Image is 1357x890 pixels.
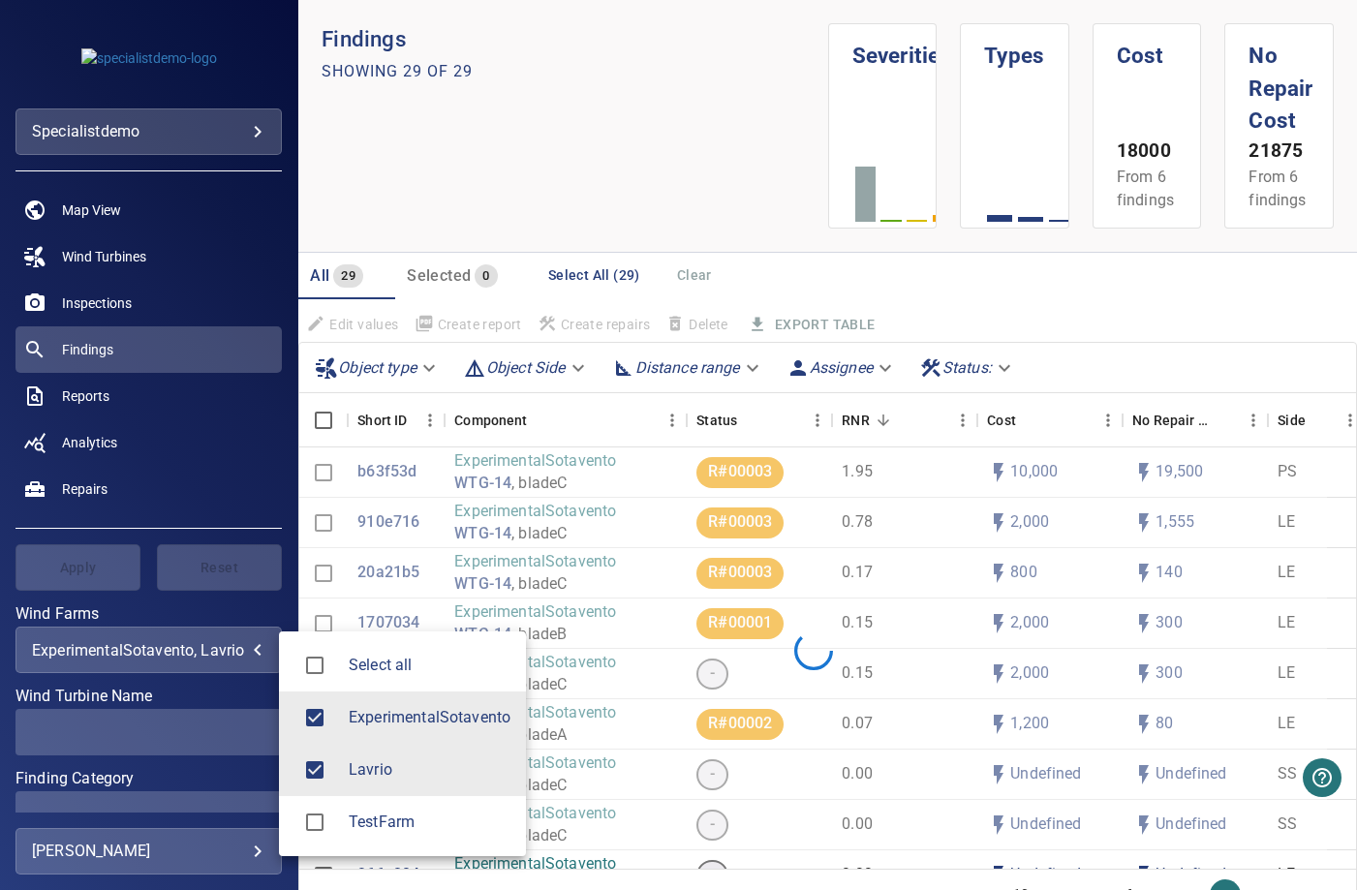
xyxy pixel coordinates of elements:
div: Wind Farms ExperimentalSotavento [349,706,510,729]
div: Wind Farms TestFarm [349,811,510,834]
span: Lavrio [349,758,510,782]
span: TestFarm [349,811,510,834]
div: Wind Farms Lavrio [349,758,510,782]
ul: ExperimentalSotavento, Lavrio [279,631,526,856]
span: ExperimentalSotavento [349,706,510,729]
span: ExperimentalSotavento [294,697,335,738]
span: TestFarm [294,802,335,843]
span: Lavrio [294,750,335,790]
span: Select all [349,654,510,677]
